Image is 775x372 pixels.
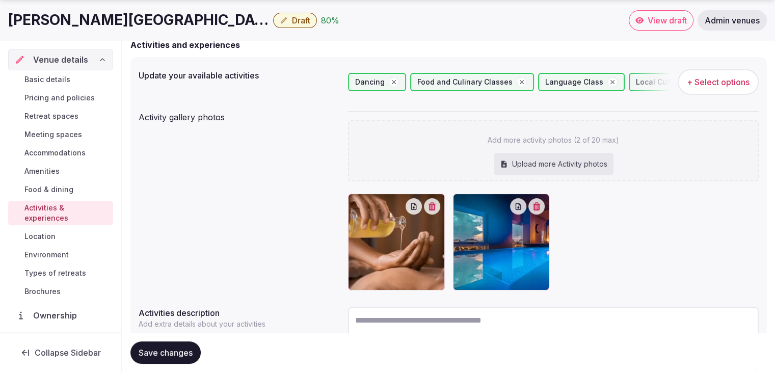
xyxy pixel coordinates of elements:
[24,74,70,85] span: Basic details
[629,10,693,31] a: View draft
[8,127,113,142] a: Meeting spaces
[8,91,113,105] a: Pricing and policies
[8,10,269,30] h1: [PERSON_NAME][GEOGRAPHIC_DATA]
[24,166,60,176] span: Amenities
[687,76,750,88] span: + Select options
[8,266,113,280] a: Types of retreats
[24,93,95,103] span: Pricing and policies
[8,284,113,299] a: Brochures
[705,15,760,25] span: Admin venues
[24,148,86,158] span: Accommodations
[24,129,82,140] span: Meeting spaces
[348,194,445,290] div: rv-SH-Valencia-Palace-activities (1).webp
[130,39,240,51] h2: Activities and experiences
[698,10,767,31] a: Admin venues
[8,72,113,87] a: Basic details
[8,248,113,262] a: Environment
[273,13,317,28] button: Draft
[348,73,406,91] div: Dancing
[538,73,625,91] div: Language Class
[139,319,269,329] p: Add extra details about your activities
[24,231,56,242] span: Location
[453,194,550,290] div: rv-SH-Valencia-Palace-activities.webp
[494,153,613,175] div: Upload more Activity photos
[33,309,81,322] span: Ownership
[8,182,113,197] a: Food & dining
[8,164,113,178] a: Amenities
[24,268,86,278] span: Types of retreats
[648,15,687,25] span: View draft
[321,14,339,26] div: 80 %
[292,15,310,25] span: Draft
[139,71,340,79] label: Update your available activities
[33,54,88,66] span: Venue details
[488,135,619,145] p: Add more activity photos (2 of 20 max)
[410,73,534,91] div: Food and Culinary Classes
[24,111,78,121] span: Retreat spaces
[8,109,113,123] a: Retreat spaces
[8,305,113,326] a: Ownership
[8,341,113,364] button: Collapse Sidebar
[629,73,752,91] div: Local Cultural Experiences
[8,201,113,225] a: Activities & experiences
[139,309,340,317] label: Activities description
[678,69,759,95] button: + Select options
[24,286,61,297] span: Brochures
[24,250,69,260] span: Environment
[130,341,201,364] button: Save changes
[24,203,109,223] span: Activities & experiences
[24,184,73,195] span: Food & dining
[8,146,113,160] a: Accommodations
[35,348,101,358] span: Collapse Sidebar
[8,229,113,244] a: Location
[321,14,339,26] button: 80%
[8,330,113,352] a: Administration
[139,107,340,123] div: Activity gallery photos
[139,348,193,358] span: Save changes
